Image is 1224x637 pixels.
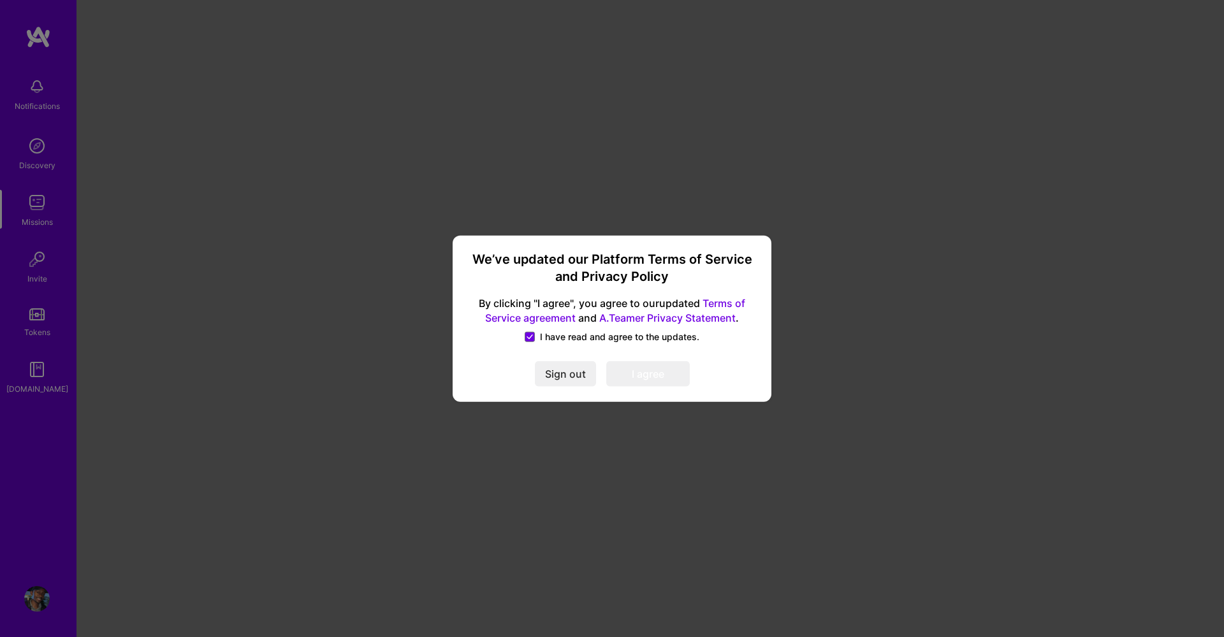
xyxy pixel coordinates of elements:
span: By clicking "I agree", you agree to our updated and . [468,296,756,326]
button: Sign out [535,361,596,386]
span: I have read and agree to the updates. [540,330,699,343]
button: I agree [606,361,690,386]
a: A.Teamer Privacy Statement [599,311,736,324]
a: Terms of Service agreement [485,297,745,324]
h3: We’ve updated our Platform Terms of Service and Privacy Policy [468,251,756,286]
